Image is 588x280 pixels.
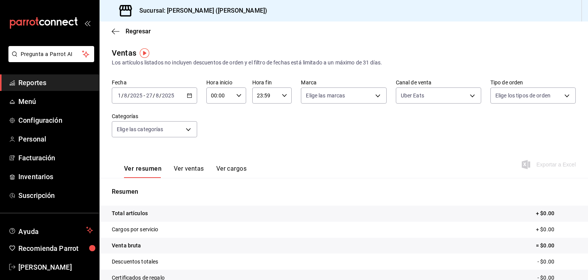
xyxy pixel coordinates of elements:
[5,56,94,64] a: Pregunta a Parrot AI
[124,92,127,99] input: --
[112,47,136,59] div: Ventas
[112,59,576,67] div: Los artículos listados no incluyen descuentos de orden y el filtro de fechas está limitado a un m...
[130,92,143,99] input: ----
[159,92,162,99] span: /
[206,80,246,85] label: Hora inicio
[153,92,155,99] span: /
[252,80,292,85] label: Hora fin
[112,242,141,250] p: Venta bruta
[18,96,93,107] span: Menú
[140,48,149,58] img: Tooltip marker
[126,28,151,35] span: Regresar
[18,134,93,144] span: Personal
[21,50,82,58] span: Pregunta a Parrot AI
[401,92,424,99] span: Uber Eats
[146,92,153,99] input: --
[144,92,145,99] span: -
[306,92,345,99] span: Elige las marcas
[124,165,162,178] button: Ver resumen
[112,80,197,85] label: Fecha
[18,190,93,201] span: Suscripción
[8,46,94,62] button: Pregunta a Parrot AI
[84,20,90,26] button: open_drawer_menu
[18,226,83,235] span: Ayuda
[18,243,93,254] span: Recomienda Parrot
[536,209,576,217] p: + $0.00
[112,187,576,196] p: Resumen
[536,242,576,250] p: = $0.00
[117,125,163,133] span: Elige las categorías
[216,165,247,178] button: Ver cargos
[112,209,148,217] p: Total artículos
[112,28,151,35] button: Regresar
[133,6,267,15] h3: Sucursal: [PERSON_NAME] ([PERSON_NAME])
[18,262,93,272] span: [PERSON_NAME]
[537,258,576,266] p: - $0.00
[162,92,175,99] input: ----
[396,80,481,85] label: Canal de venta
[536,226,576,234] p: + $0.00
[112,226,158,234] p: Cargos por servicio
[18,77,93,88] span: Reportes
[155,92,159,99] input: --
[18,171,93,182] span: Inventarios
[124,165,247,178] div: navigation tabs
[118,92,121,99] input: --
[127,92,130,99] span: /
[490,80,576,85] label: Tipo de orden
[18,115,93,125] span: Configuración
[174,165,204,178] button: Ver ventas
[121,92,124,99] span: /
[495,92,550,99] span: Elige los tipos de orden
[301,80,386,85] label: Marca
[112,114,197,119] label: Categorías
[112,258,158,266] p: Descuentos totales
[18,153,93,163] span: Facturación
